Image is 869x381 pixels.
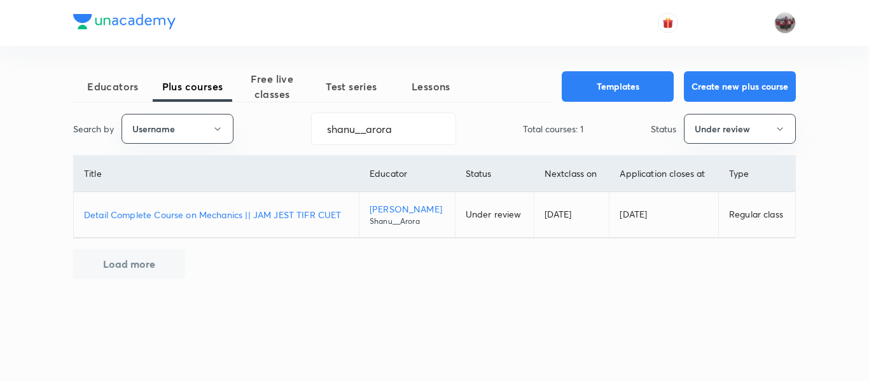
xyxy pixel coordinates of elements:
th: Educator [359,156,455,192]
input: Search... [312,113,455,145]
button: Templates [562,71,674,102]
a: Company Logo [73,14,176,32]
td: [DATE] [609,192,719,238]
th: Next class on [534,156,609,192]
img: avatar [662,17,674,29]
span: Lessons [391,79,471,94]
span: Plus courses [153,79,232,94]
th: Title [74,156,359,192]
td: Regular class [718,192,795,238]
p: Search by [73,122,114,135]
span: Free live classes [232,71,312,102]
th: Application closes at [609,156,719,192]
button: Create new plus course [684,71,796,102]
a: [PERSON_NAME]Shanu__Arora [370,202,445,227]
p: Total courses: 1 [523,122,583,135]
td: Under review [455,192,534,238]
button: Load more [73,249,185,279]
a: Detail Complete Course on Mechanics || JAM JEST TIFR CUET [84,208,349,221]
span: Test series [312,79,391,94]
p: Status [651,122,676,135]
button: Username [122,114,233,144]
button: avatar [658,13,678,33]
img: amirhussain Hussain [774,12,796,34]
th: Type [718,156,795,192]
span: Educators [73,79,153,94]
th: Status [455,156,534,192]
td: [DATE] [534,192,609,238]
button: Under review [684,114,796,144]
p: [PERSON_NAME] [370,202,445,216]
img: Company Logo [73,14,176,29]
p: Shanu__Arora [370,216,445,227]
